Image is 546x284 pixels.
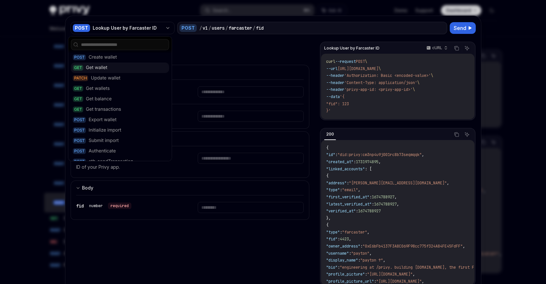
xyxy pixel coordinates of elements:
[326,101,349,106] span: "fid": 123
[326,251,349,256] span: "username"
[180,24,197,32] div: POST
[71,21,175,35] button: POSTLookup User by Farcaster ID
[344,73,431,78] span: 'Authorization: Basic <encoded-value>'
[326,216,331,221] span: },
[369,194,372,200] span: :
[353,159,356,164] span: :
[326,87,344,92] span: --header
[338,152,422,157] span: "did:privy:cm3np4u9j001rc8b73seqmqqk"
[340,187,342,192] span: :
[344,80,417,85] span: 'Content-Type: application/json'
[358,258,360,263] span: :
[71,41,310,49] div: Lookup User by Farcaster ID
[356,159,379,164] span: 1731974895
[71,83,169,94] a: GETGet wallets
[73,96,83,102] div: GET
[73,159,86,164] div: POST
[342,187,358,192] span: "email"
[335,59,356,64] span: --request
[88,127,121,134] div: Initialize import
[326,194,369,200] span: "first_verified_at"
[379,66,381,71] span: \
[360,244,363,249] span: :
[326,73,344,78] span: --header
[71,146,169,156] a: POSTAuthenticate
[88,158,133,165] div: eth_sendTransaction
[88,117,116,123] div: Export wallet
[349,180,447,186] span: "[PERSON_NAME][EMAIL_ADDRESS][DOMAIN_NAME]"
[76,203,84,209] span: fid
[199,25,202,31] div: /
[76,163,182,171] p: ID of your Privy app.
[365,166,372,172] span: : [
[374,202,397,207] span: 1674788927
[454,24,466,32] span: Send
[367,230,369,235] span: ,
[71,104,169,115] a: GETGet transactions
[91,75,120,81] div: Update wallet
[82,184,93,192] div: Body
[326,159,353,164] span: "created_at"
[326,180,347,186] span: "address"
[463,130,471,139] button: Ask AI
[463,244,465,249] span: ,
[340,236,349,242] span: 4423
[379,159,381,164] span: ,
[326,208,356,214] span: "verified_at"
[326,272,365,277] span: "profile_picture"
[326,222,328,228] span: {
[71,52,169,63] a: POSTCreate wallet
[86,106,121,113] div: Get transactions
[326,265,338,270] span: "bio"
[340,94,344,99] span: '{
[326,187,340,192] span: "type"
[326,152,335,157] span: "id"
[326,258,358,263] span: "display_name"
[367,272,413,277] span: "[URL][DOMAIN_NAME]"
[225,25,228,31] div: /
[73,127,86,133] div: POST
[347,180,349,186] span: :
[212,25,225,31] div: users
[326,202,372,207] span: "latest_verified_at"
[71,63,169,73] a: GETGet wallet
[326,173,328,178] span: {
[413,87,415,92] span: \
[71,131,310,146] button: expand input section
[326,279,374,284] span: "profile_picture_url"
[326,166,365,172] span: "linked_accounts"
[422,152,424,157] span: ,
[417,80,419,85] span: \
[88,137,119,144] div: Submit import
[358,187,360,192] span: ,
[432,45,442,50] p: cURL
[253,25,255,31] div: /
[71,180,310,195] button: expand input section
[71,156,169,167] a: POSTeth_sendTransaction
[431,73,433,78] span: \
[363,244,463,249] span: "0xE6bFb4137F3A8C069F98cc775f324A84FE45FdFF"
[73,138,86,144] div: POST
[372,194,394,200] span: 1674788927
[326,66,338,71] span: --url
[71,135,169,146] a: POSTSubmit import
[203,25,208,31] div: v1
[88,148,116,154] div: Authenticate
[358,208,381,214] span: 1674788927
[349,251,351,256] span: :
[360,258,383,263] span: "payton ↑"
[326,236,338,242] span: "fid"
[71,125,169,135] a: POSTInitialize import
[374,279,376,284] span: :
[326,80,344,85] span: --header
[256,25,264,31] div: fid
[326,108,331,113] span: }'
[108,203,131,209] div: required
[324,130,336,138] div: 200
[397,202,399,207] span: ,
[369,251,372,256] span: ,
[326,145,328,150] span: {
[450,22,476,34] button: Send
[422,279,424,284] span: ,
[447,180,449,186] span: ,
